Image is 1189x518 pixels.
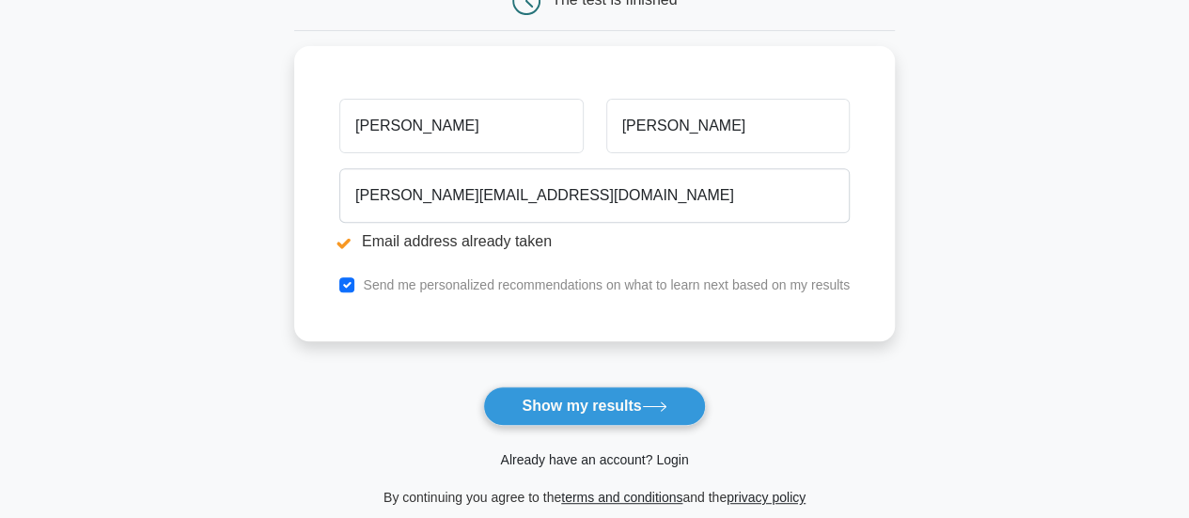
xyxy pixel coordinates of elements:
[500,452,688,467] a: Already have an account? Login
[483,386,705,426] button: Show my results
[606,99,850,153] input: Last name
[727,490,806,505] a: privacy policy
[561,490,682,505] a: terms and conditions
[363,277,850,292] label: Send me personalized recommendations on what to learn next based on my results
[339,99,583,153] input: First name
[339,168,850,223] input: Email
[283,486,906,509] div: By continuing you agree to the and the
[339,230,850,253] li: Email address already taken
